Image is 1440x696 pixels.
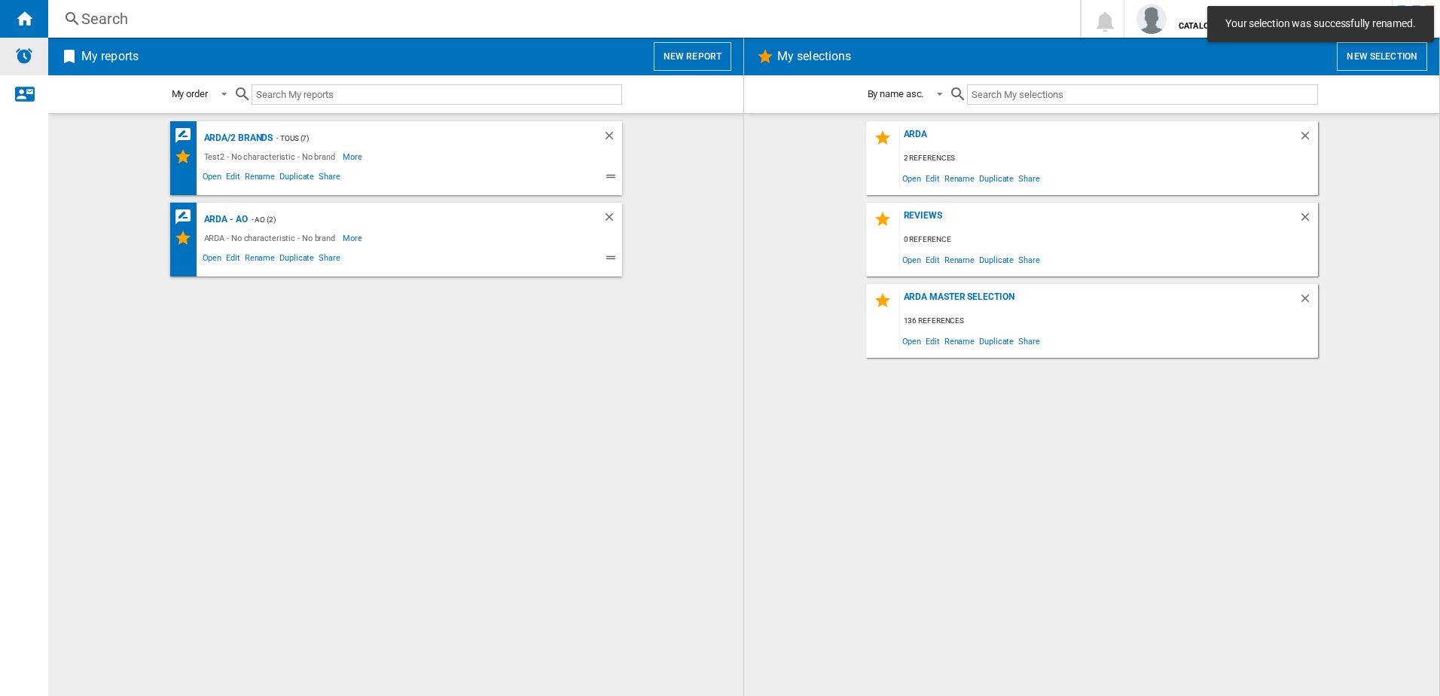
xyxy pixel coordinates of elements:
span: Rename [243,169,277,188]
button: New selection [1337,42,1427,71]
span: Duplicate [277,169,316,188]
h2: My selections [774,42,854,71]
span: Open [900,168,924,188]
span: Edit [224,169,243,188]
button: New report [654,42,731,71]
span: Open [900,249,924,270]
div: Delete [1298,210,1318,230]
span: Share [316,169,343,188]
span: Duplicate [277,251,316,269]
span: Edit [923,331,942,351]
div: By name asc. [868,88,924,99]
span: Share [1016,168,1042,188]
span: Edit [224,251,243,269]
div: - TOUS (7) [273,129,572,148]
img: alerts-logo.svg [15,47,33,65]
div: ARDA - No characteristic - No brand [200,229,343,247]
span: Rename [942,331,977,351]
span: [PERSON_NAME] [1179,7,1359,22]
div: Delete [1298,292,1318,312]
div: ARDA [900,129,1298,149]
span: Rename [942,249,977,270]
span: Edit [923,249,942,270]
span: Open [200,169,224,188]
span: More [343,229,365,247]
div: REVIEWS Matrix [174,208,200,227]
div: 2 references [900,149,1318,168]
div: ARDA Master selection [900,292,1298,312]
div: 0 reference [900,230,1318,249]
span: Open [200,251,224,269]
span: Duplicate [977,168,1016,188]
input: Search My selections [967,84,1317,105]
span: Duplicate [977,331,1016,351]
span: Rename [243,251,277,269]
span: More [343,148,365,166]
div: My Selections [174,148,200,166]
div: - AO (2) [248,210,572,229]
div: ARDA - AO [200,210,248,229]
img: profile.jpg [1136,4,1167,34]
span: Rename [942,168,977,188]
span: Share [316,251,343,269]
span: Your selection was successfully renamed. [1221,17,1420,32]
div: Delete [1298,129,1318,149]
input: Search My reports [252,84,622,105]
div: 136 references [900,312,1318,331]
div: Test2 - No characteristic - No brand [200,148,343,166]
span: Edit [923,168,942,188]
div: My Selections [174,229,200,247]
div: Delete [603,210,622,229]
span: Share [1016,249,1042,270]
div: ARDA/2 brands [200,129,273,148]
div: Reviews [900,210,1298,230]
div: Delete [603,129,622,148]
div: REVIEWS Matrix [174,127,200,145]
b: CATALOG GLENDIMPLEX [GEOGRAPHIC_DATA] [1179,21,1359,31]
h2: My reports [78,42,142,71]
div: My order [172,88,208,99]
div: Search [81,8,1041,29]
span: Open [900,331,924,351]
span: Share [1016,331,1042,351]
span: Duplicate [977,249,1016,270]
